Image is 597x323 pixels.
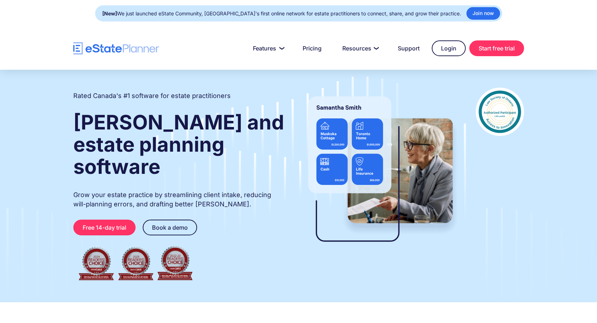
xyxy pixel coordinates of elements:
h2: Rated Canada's #1 software for estate practitioners [73,91,231,101]
a: Start free trial [469,40,524,56]
a: Support [389,41,428,55]
img: estate planner showing wills to their clients, using eState Planner, a leading estate planning so... [299,88,461,256]
a: Resources [334,41,386,55]
a: Features [244,41,290,55]
a: Login [432,40,466,56]
div: We just launched eState Community, [GEOGRAPHIC_DATA]'s first online network for estate practition... [102,9,461,19]
a: Pricing [294,41,330,55]
p: Grow your estate practice by streamlining client intake, reducing will-planning errors, and draft... [73,190,285,209]
strong: [New] [102,10,117,16]
strong: [PERSON_NAME] and estate planning software [73,110,284,179]
a: Book a demo [143,220,197,235]
a: Free 14-day trial [73,220,136,235]
a: Join now [466,7,500,20]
